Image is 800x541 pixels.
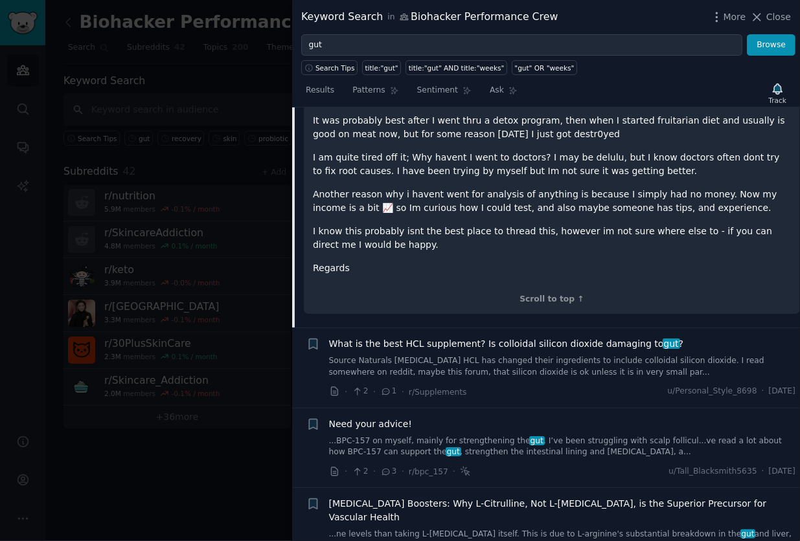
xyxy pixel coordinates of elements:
[740,529,756,538] span: gut
[409,467,448,476] span: r/bpc_157
[762,466,764,478] span: ·
[409,388,467,397] span: r/Supplements
[373,385,376,399] span: ·
[514,63,574,72] div: "gut" OR "weeks"
[313,151,791,178] p: I am quite tired off it; Why havent I went to doctors? I may be delulu, but I know doctors often ...
[345,465,347,478] span: ·
[352,85,385,96] span: Patterns
[301,9,558,25] div: Keyword Search Biohacker Performance Crew
[306,85,334,96] span: Results
[313,114,791,141] p: It was probably best after I went thru a detox program, then when I started fruitarian diet and u...
[409,63,505,72] div: title:"gut" AND title:"weeks"
[313,261,791,275] p: Regards
[329,417,413,431] a: Need your advice!
[769,96,786,105] div: Track
[345,385,347,399] span: ·
[512,60,577,75] a: "gut" OR "weeks"
[724,10,746,24] span: More
[766,10,791,24] span: Close
[764,80,791,107] button: Track
[380,466,396,478] span: 3
[663,338,680,349] span: gut
[313,294,791,305] div: Scroll to top ↑
[667,386,757,397] span: u/Personal_Style_8698
[529,436,545,445] span: gut
[329,355,796,378] a: Source Naturals [MEDICAL_DATA] HCL has changed their ingredients to include colloidal silicon dio...
[373,465,376,478] span: ·
[329,497,796,524] a: [MEDICAL_DATA] Boosters: Why L-Citrulline, Not L-[MEDICAL_DATA], is the Superior Precursor for Va...
[387,12,394,23] span: in
[301,34,742,56] input: Try a keyword related to your business
[352,466,368,478] span: 2
[453,465,455,478] span: ·
[762,386,764,397] span: ·
[417,85,458,96] span: Sentiment
[769,466,795,478] span: [DATE]
[313,225,791,252] p: I know this probably isnt the best place to thread this, however im not sure where else to - if y...
[315,63,355,72] span: Search Tips
[402,385,404,399] span: ·
[380,386,396,397] span: 1
[413,80,476,107] a: Sentiment
[769,386,795,397] span: [DATE]
[301,60,358,75] button: Search Tips
[348,80,403,107] a: Patterns
[747,34,795,56] button: Browse
[352,386,368,397] span: 2
[490,85,504,96] span: Ask
[362,60,401,75] a: title:"gut"
[329,337,684,351] a: What is the best HCL supplement? Is colloidal silicon dioxide damaging togut?
[446,447,461,456] span: gut
[402,465,404,478] span: ·
[313,188,791,215] p: Another reason why i havent went for analysis of anything is because I simply had no money. Now m...
[669,466,757,478] span: u/Tall_Blacksmith5635
[710,10,746,24] button: More
[329,436,796,458] a: ...BPC-157 on myself, mainly for strengthening thegut. I’ve been struggling with scalp follicul.....
[485,80,522,107] a: Ask
[301,80,339,107] a: Results
[329,337,684,351] span: What is the best HCL supplement? Is colloidal silicon dioxide damaging to ?
[365,63,398,72] div: title:"gut"
[406,60,507,75] a: title:"gut" AND title:"weeks"
[750,10,791,24] button: Close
